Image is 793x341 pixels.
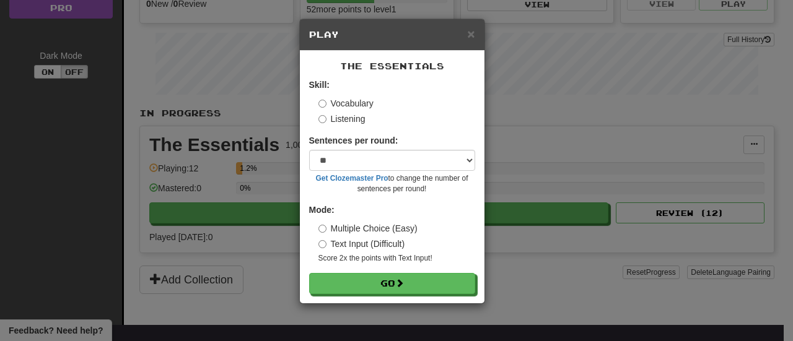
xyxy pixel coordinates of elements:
label: Text Input (Difficult) [318,238,405,250]
small: Score 2x the points with Text Input ! [318,253,475,264]
input: Multiple Choice (Easy) [318,225,326,233]
span: × [467,27,475,41]
a: Get Clozemaster Pro [316,174,388,183]
input: Listening [318,115,326,123]
label: Sentences per round: [309,134,398,147]
input: Vocabulary [318,100,326,108]
label: Listening [318,113,366,125]
strong: Mode: [309,205,335,215]
label: Multiple Choice (Easy) [318,222,418,235]
button: Go [309,273,475,294]
strong: Skill: [309,80,330,90]
h5: Play [309,28,475,41]
button: Close [467,27,475,40]
label: Vocabulary [318,97,374,110]
small: to change the number of sentences per round! [309,173,475,194]
span: The Essentials [340,61,444,71]
input: Text Input (Difficult) [318,240,326,248]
